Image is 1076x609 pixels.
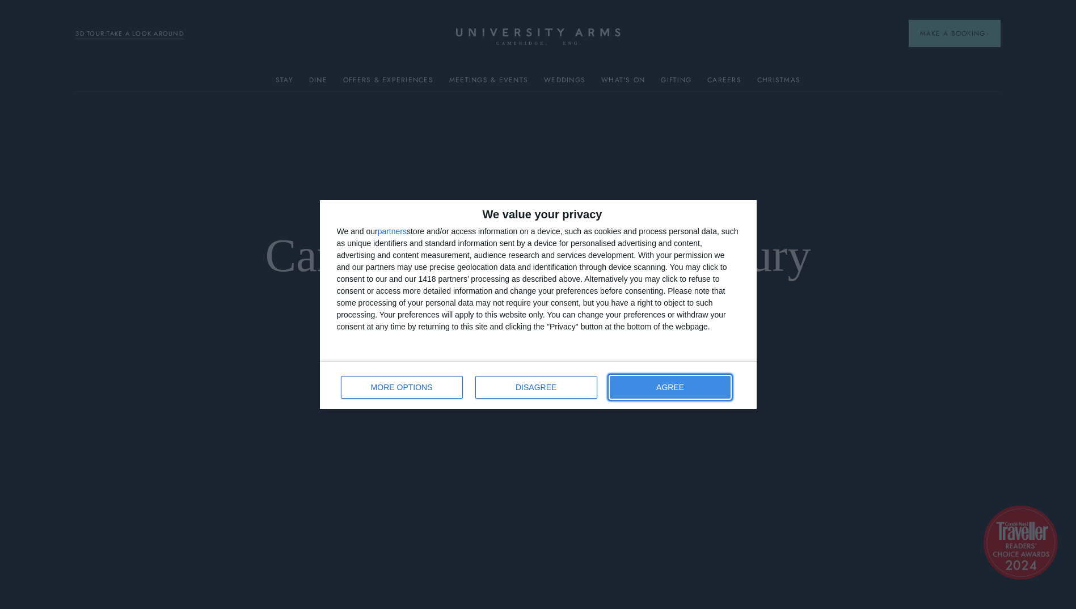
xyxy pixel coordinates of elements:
button: MORE OPTIONS [341,376,463,399]
button: DISAGREE [475,376,597,399]
button: AGREE [610,376,731,399]
div: We and our store and/or access information on a device, such as cookies and process personal data... [337,226,740,333]
h2: We value your privacy [337,209,740,220]
span: DISAGREE [516,383,556,391]
button: partners [378,227,407,235]
span: AGREE [656,383,684,391]
div: qc-cmp2-ui [320,200,757,409]
span: MORE OPTIONS [371,383,433,391]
